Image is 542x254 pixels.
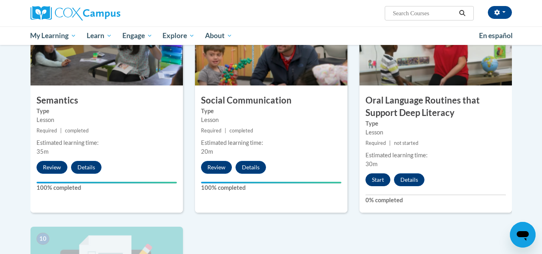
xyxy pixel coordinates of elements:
div: Your progress [201,182,341,183]
a: Explore [157,26,200,45]
img: Course Image [195,5,347,85]
span: 35m [37,148,49,155]
img: Course Image [359,5,512,85]
input: Search Courses [392,8,456,18]
div: Your progress [37,182,177,183]
span: not started [394,140,418,146]
div: Lesson [37,116,177,124]
label: Type [365,119,506,128]
span: 20m [201,148,213,155]
span: | [60,128,62,134]
span: Explore [162,31,195,41]
span: Engage [122,31,152,41]
div: Lesson [201,116,341,124]
button: Details [71,161,101,174]
span: My Learning [30,31,76,41]
img: Course Image [30,5,183,85]
h3: Social Communication [195,94,347,107]
a: About [200,26,238,45]
span: Required [37,128,57,134]
a: My Learning [25,26,82,45]
label: 100% completed [37,183,177,192]
a: Engage [117,26,158,45]
button: Review [201,161,232,174]
span: 10 [37,233,49,245]
span: En español [479,31,513,40]
span: completed [65,128,89,134]
div: Estimated learning time: [37,138,177,147]
a: Learn [81,26,117,45]
label: Type [201,107,341,116]
span: completed [229,128,253,134]
div: Estimated learning time: [201,138,341,147]
div: Estimated learning time: [365,151,506,160]
h3: Oral Language Routines that Support Deep Literacy [359,94,512,119]
button: Review [37,161,67,174]
button: Account Settings [488,6,512,19]
div: Lesson [365,128,506,137]
button: Search [456,8,468,18]
span: Required [365,140,386,146]
button: Start [365,173,390,186]
span: Required [201,128,221,134]
button: Details [394,173,424,186]
label: 100% completed [201,183,341,192]
span: | [225,128,226,134]
h3: Semantics [30,94,183,107]
iframe: Button to launch messaging window [510,222,536,248]
a: En español [474,27,518,44]
label: Type [37,107,177,116]
span: Learn [87,31,112,41]
button: Details [235,161,266,174]
span: About [205,31,232,41]
span: 30m [365,161,378,167]
label: 0% completed [365,196,506,205]
img: Cox Campus [30,6,120,20]
a: Cox Campus [30,6,183,20]
div: Main menu [18,26,524,45]
span: | [389,140,391,146]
